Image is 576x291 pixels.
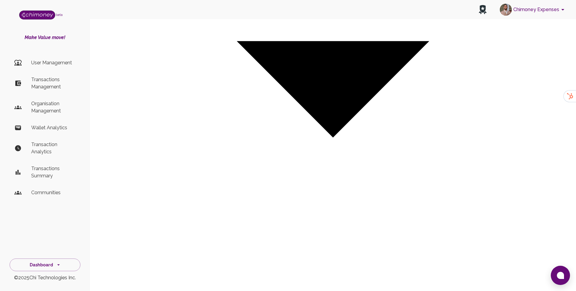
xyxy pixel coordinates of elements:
[31,100,76,115] p: Organisation Management
[31,76,76,90] p: Transactions Management
[31,124,76,131] p: Wallet Analytics
[31,189,76,196] p: Communities
[31,141,76,155] p: Transaction Analytics
[497,2,569,17] button: account of current user
[10,259,80,271] button: Dashboard
[31,59,76,66] p: User Management
[500,4,512,16] img: avatar
[551,266,570,285] button: Open chat window
[19,11,55,20] img: Logo
[56,13,63,17] span: beta
[31,165,76,179] p: Transactions Summary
